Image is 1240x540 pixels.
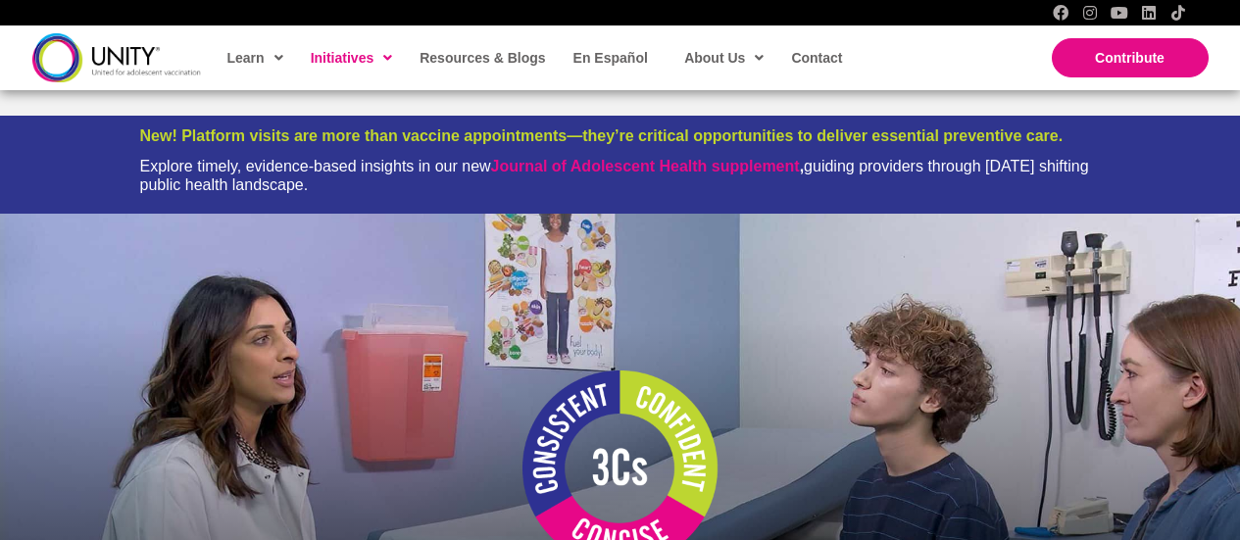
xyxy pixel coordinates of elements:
a: Contribute [1052,38,1209,77]
span: Contact [791,50,842,66]
a: TikTok [1170,5,1186,21]
strong: , [491,158,804,174]
a: Facebook [1053,5,1068,21]
span: En Español [573,50,648,66]
span: Learn [227,43,283,73]
a: En Español [564,35,656,80]
span: New! Platform visits are more than vaccine appointments—they’re critical opportunities to deliver... [140,127,1064,144]
span: Initiatives [311,43,393,73]
span: About Us [684,43,764,73]
a: Resources & Blogs [410,35,553,80]
a: Instagram [1082,5,1098,21]
a: LinkedIn [1141,5,1157,21]
span: Contribute [1095,50,1165,66]
img: unity-logo-dark [32,33,201,81]
div: Explore timely, evidence-based insights in our new guiding providers through [DATE] shifting publ... [140,157,1101,194]
span: Resources & Blogs [420,50,545,66]
a: About Us [674,35,771,80]
a: Journal of Adolescent Health supplement [491,158,800,174]
a: YouTube [1112,5,1127,21]
a: Contact [781,35,850,80]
